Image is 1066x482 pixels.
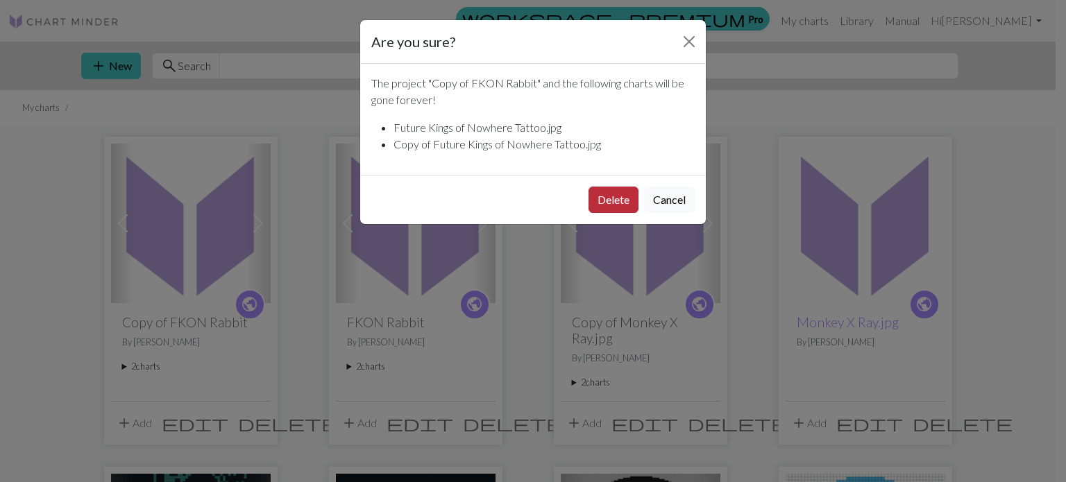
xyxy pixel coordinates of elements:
[371,31,455,52] h5: Are you sure?
[394,119,695,136] li: Future Kings of Nowhere Tattoo.jpg
[394,136,695,153] li: Copy of Future Kings of Nowhere Tattoo.jpg
[678,31,700,53] button: Close
[371,75,695,108] p: The project " Copy of FKON Rabbit " and the following charts will be gone forever!
[644,187,695,213] button: Cancel
[589,187,638,213] button: Delete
